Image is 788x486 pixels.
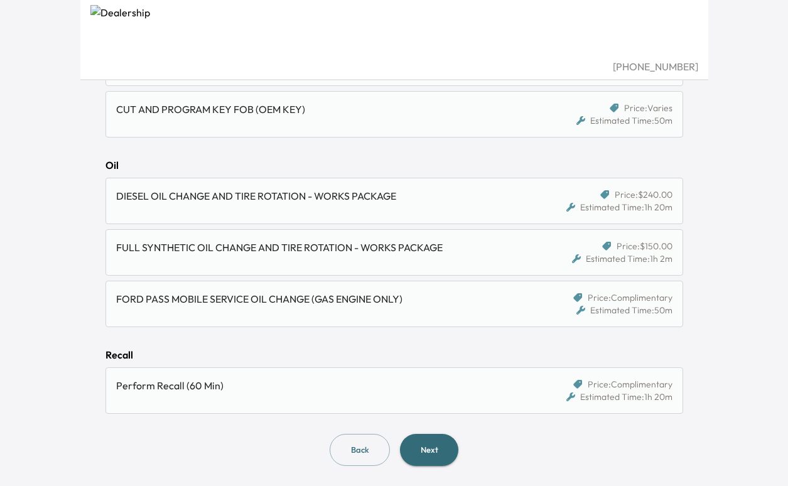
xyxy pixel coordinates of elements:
div: CUT AND PROGRAM KEY FOB (OEM KEY) [116,102,524,117]
div: FORD PASS MOBILE SERVICE OIL CHANGE (GAS ENGINE ONLY) [116,291,524,306]
div: Estimated Time: 1h 20m [566,391,672,403]
span: Price: Complimentary [588,378,672,391]
div: [PHONE_NUMBER] [90,59,698,74]
div: Estimated Time: 50m [576,304,672,316]
div: DIESEL OIL CHANGE AND TIRE ROTATION - WORKS PACKAGE [116,188,524,203]
div: Estimated Time: 1h 20m [566,201,672,213]
div: Estimated Time: 50m [576,114,672,127]
span: Price: $240.00 [615,188,672,201]
span: Price: Complimentary [588,291,672,304]
div: Recall [105,347,683,362]
img: Dealership [90,5,698,59]
span: Price: Varies [624,102,672,114]
button: Next [400,434,458,466]
span: Price: $150.00 [617,240,672,252]
div: Oil [105,158,683,173]
div: Estimated Time: 1h 2m [572,252,672,265]
div: Perform Recall (60 Min) [116,378,524,393]
div: FULL SYNTHETIC OIL CHANGE AND TIRE ROTATION - WORKS PACKAGE [116,240,524,255]
button: Back [330,434,390,466]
